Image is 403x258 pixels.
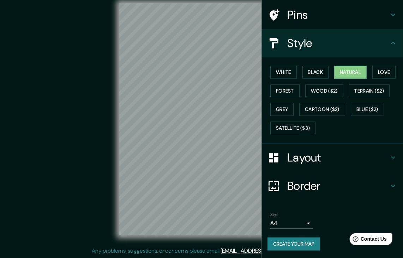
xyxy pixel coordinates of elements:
[305,84,343,98] button: Wood ($2)
[262,143,403,172] div: Layout
[92,247,309,255] p: Any problems, suggestions, or concerns please email .
[287,36,389,50] h4: Style
[287,179,389,193] h4: Border
[372,66,396,79] button: Love
[287,8,389,22] h4: Pins
[262,29,403,57] div: Style
[299,103,345,116] button: Cartoon ($2)
[270,84,300,98] button: Forest
[351,103,384,116] button: Blue ($2)
[119,3,283,235] canvas: Map
[302,66,329,79] button: Black
[270,66,297,79] button: White
[340,230,395,250] iframe: Help widget launcher
[270,212,278,218] label: Size
[221,247,308,254] a: [EMAIL_ADDRESS][DOMAIN_NAME]
[262,172,403,200] div: Border
[349,84,390,98] button: Terrain ($2)
[287,151,389,165] h4: Layout
[270,103,294,116] button: Grey
[334,66,367,79] button: Natural
[270,218,313,229] div: A4
[262,1,403,29] div: Pins
[270,122,315,135] button: Satellite ($3)
[267,238,320,251] button: Create your map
